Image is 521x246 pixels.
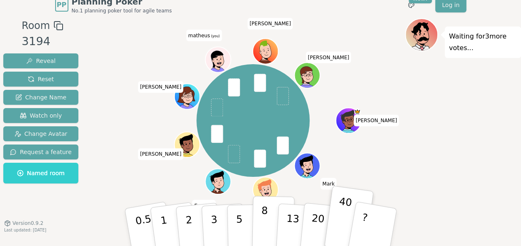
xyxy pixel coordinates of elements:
[4,220,44,227] button: Version0.9.2
[320,178,337,190] span: Click to change your name
[3,126,78,141] button: Change Avatar
[354,109,360,115] span: Rafael is the host
[206,48,230,72] button: Click to change your avatar
[72,7,172,14] span: No.1 planning poker tool for agile teams
[186,30,222,41] span: Click to change your name
[22,33,63,50] div: 3194
[306,52,351,63] span: Click to change your name
[22,18,50,33] span: Room
[138,81,184,93] span: Click to change your name
[354,115,399,126] span: Click to change your name
[3,108,78,123] button: Watch only
[17,169,65,177] span: Named room
[210,34,220,38] span: (you)
[28,75,54,83] span: Reset
[3,145,78,159] button: Request a feature
[3,53,78,68] button: Reveal
[12,220,44,227] span: Version 0.9.2
[449,31,517,54] p: Waiting for 3 more votes...
[247,18,293,30] span: Click to change your name
[334,195,352,241] p: 40
[3,163,78,183] button: Named room
[10,148,72,156] span: Request a feature
[192,200,216,212] span: Click to change your name
[138,148,184,160] span: Click to change your name
[3,72,78,87] button: Reset
[20,111,62,120] span: Watch only
[4,228,46,232] span: Last updated: [DATE]
[3,90,78,105] button: Change Name
[15,130,68,138] span: Change Avatar
[15,93,66,101] span: Change Name
[26,57,56,65] span: Reveal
